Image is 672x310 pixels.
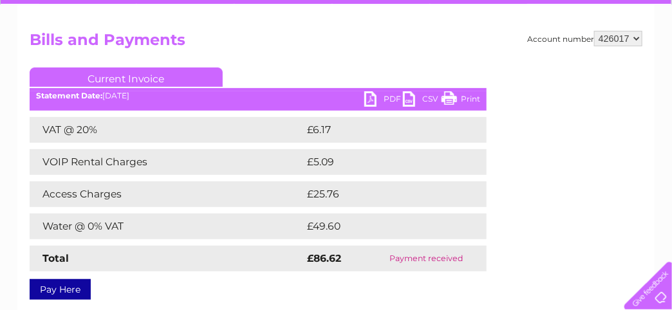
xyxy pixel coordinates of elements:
[30,31,642,55] h2: Bills and Payments
[364,91,403,110] a: PDF
[30,214,304,239] td: Water @ 0% VAT
[304,149,457,175] td: £5.09
[527,31,642,46] div: Account number
[30,68,223,87] a: Current Invoice
[560,55,579,64] a: Blog
[30,117,304,143] td: VAT @ 20%
[442,91,480,110] a: Print
[630,55,660,64] a: Log out
[30,91,487,100] div: [DATE]
[42,252,69,264] strong: Total
[30,279,91,300] a: Pay Here
[445,55,470,64] a: Water
[30,181,304,207] td: Access Charges
[304,181,460,207] td: £25.76
[514,55,552,64] a: Telecoms
[586,55,618,64] a: Contact
[403,91,442,110] a: CSV
[33,7,641,62] div: Clear Business is a trading name of Verastar Limited (registered in [GEOGRAPHIC_DATA] No. 3667643...
[30,149,304,175] td: VOIP Rental Charges
[429,6,518,23] a: 0333 014 3131
[304,117,454,143] td: £6.17
[478,55,506,64] a: Energy
[307,252,341,264] strong: £86.62
[304,214,462,239] td: £49.60
[36,91,102,100] b: Statement Date:
[24,33,89,73] img: logo.png
[366,246,487,271] td: Payment received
